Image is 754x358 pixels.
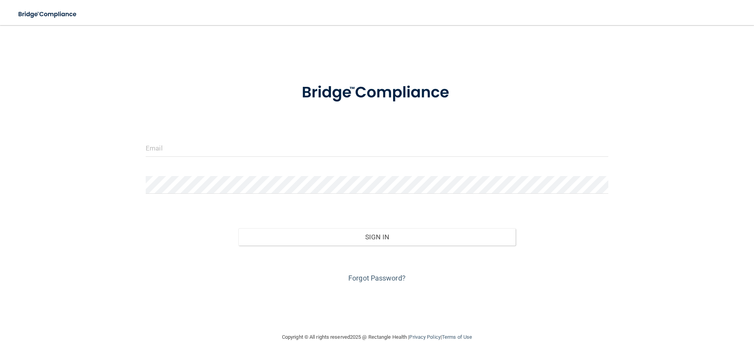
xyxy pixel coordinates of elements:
[409,334,440,340] a: Privacy Policy
[234,325,520,350] div: Copyright © All rights reserved 2025 @ Rectangle Health | |
[12,6,84,22] img: bridge_compliance_login_screen.278c3ca4.svg
[238,228,516,246] button: Sign In
[146,139,608,157] input: Email
[442,334,472,340] a: Terms of Use
[348,274,406,282] a: Forgot Password?
[285,72,469,113] img: bridge_compliance_login_screen.278c3ca4.svg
